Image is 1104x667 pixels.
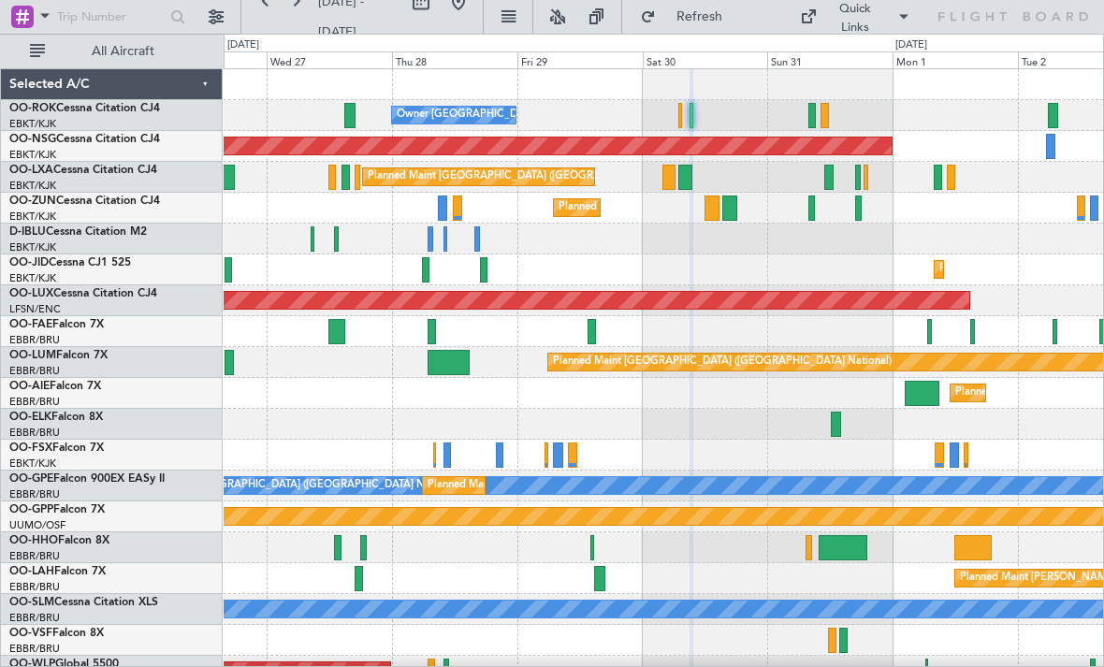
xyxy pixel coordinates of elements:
span: OO-VSF [9,628,52,639]
span: OO-AIE [9,381,50,392]
a: EBKT/KJK [9,179,56,193]
span: OO-ZUN [9,196,56,207]
a: EBKT/KJK [9,457,56,471]
span: OO-SLM [9,597,54,608]
a: OO-NSGCessna Citation CJ4 [9,134,160,145]
a: EBKT/KJK [9,117,56,131]
div: Fri 29 [517,51,643,68]
div: Planned Maint [GEOGRAPHIC_DATA] ([GEOGRAPHIC_DATA] National) [428,471,766,500]
button: Refresh [632,2,744,32]
a: OO-ROKCessna Citation CJ4 [9,103,160,114]
a: OO-HHOFalcon 8X [9,535,109,546]
div: Owner [GEOGRAPHIC_DATA]-[GEOGRAPHIC_DATA] [397,101,649,129]
span: D-IBLU [9,226,46,238]
a: EBBR/BRU [9,426,60,440]
a: OO-LAHFalcon 7X [9,566,106,577]
a: EBBR/BRU [9,487,60,501]
div: Planned Maint [GEOGRAPHIC_DATA] ([GEOGRAPHIC_DATA] National) [553,348,892,376]
a: EBKT/KJK [9,148,56,162]
a: OO-SLMCessna Citation XLS [9,597,158,608]
button: All Aircraft [21,36,203,66]
span: All Aircraft [49,45,197,58]
span: OO-ELK [9,412,51,423]
a: LFSN/ENC [9,302,61,316]
a: OO-LUMFalcon 7X [9,350,108,361]
div: Wed 27 [267,51,392,68]
div: Sat 30 [643,51,768,68]
a: OO-JIDCessna CJ1 525 [9,257,131,268]
div: No Crew [GEOGRAPHIC_DATA] ([GEOGRAPHIC_DATA] National) [147,471,460,500]
span: OO-ROK [9,103,56,114]
a: OO-ELKFalcon 8X [9,412,103,423]
a: EBBR/BRU [9,549,60,563]
span: OO-LUX [9,288,53,299]
div: Thu 28 [392,51,517,68]
a: EBKT/KJK [9,271,56,285]
a: OO-VSFFalcon 8X [9,628,104,639]
div: Planned Maint Kortrijk-[GEOGRAPHIC_DATA] [559,194,777,222]
span: OO-LXA [9,165,53,176]
a: EBKT/KJK [9,210,56,224]
div: [DATE] [227,37,259,53]
input: Trip Number [57,3,165,31]
a: OO-AIEFalcon 7X [9,381,101,392]
a: OO-FAEFalcon 7X [9,319,104,330]
span: OO-FSX [9,442,52,454]
span: OO-HHO [9,535,58,546]
div: Mon 1 [893,51,1018,68]
a: OO-GPPFalcon 7X [9,504,105,515]
a: EBBR/BRU [9,580,60,594]
span: OO-LUM [9,350,56,361]
a: EBBR/BRU [9,395,60,409]
a: EBBR/BRU [9,611,60,625]
a: OO-ZUNCessna Citation CJ4 [9,196,160,207]
a: EBKT/KJK [9,240,56,254]
a: OO-FSXFalcon 7X [9,442,104,454]
a: UUMO/OSF [9,518,65,532]
span: OO-LAH [9,566,54,577]
a: D-IBLUCessna Citation M2 [9,226,147,238]
span: OO-GPP [9,504,53,515]
div: [DATE] [895,37,927,53]
a: OO-LUXCessna Citation CJ4 [9,288,157,299]
span: Refresh [660,10,738,23]
div: Planned Maint [GEOGRAPHIC_DATA] ([GEOGRAPHIC_DATA] National) [368,163,706,191]
a: OO-LXACessna Citation CJ4 [9,165,157,176]
a: EBBR/BRU [9,333,60,347]
span: OO-FAE [9,319,52,330]
a: EBBR/BRU [9,364,60,378]
span: OO-GPE [9,473,53,485]
a: OO-GPEFalcon 900EX EASy II [9,473,165,485]
div: Sun 31 [767,51,893,68]
span: OO-NSG [9,134,56,145]
a: EBBR/BRU [9,642,60,656]
span: OO-JID [9,257,49,268]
